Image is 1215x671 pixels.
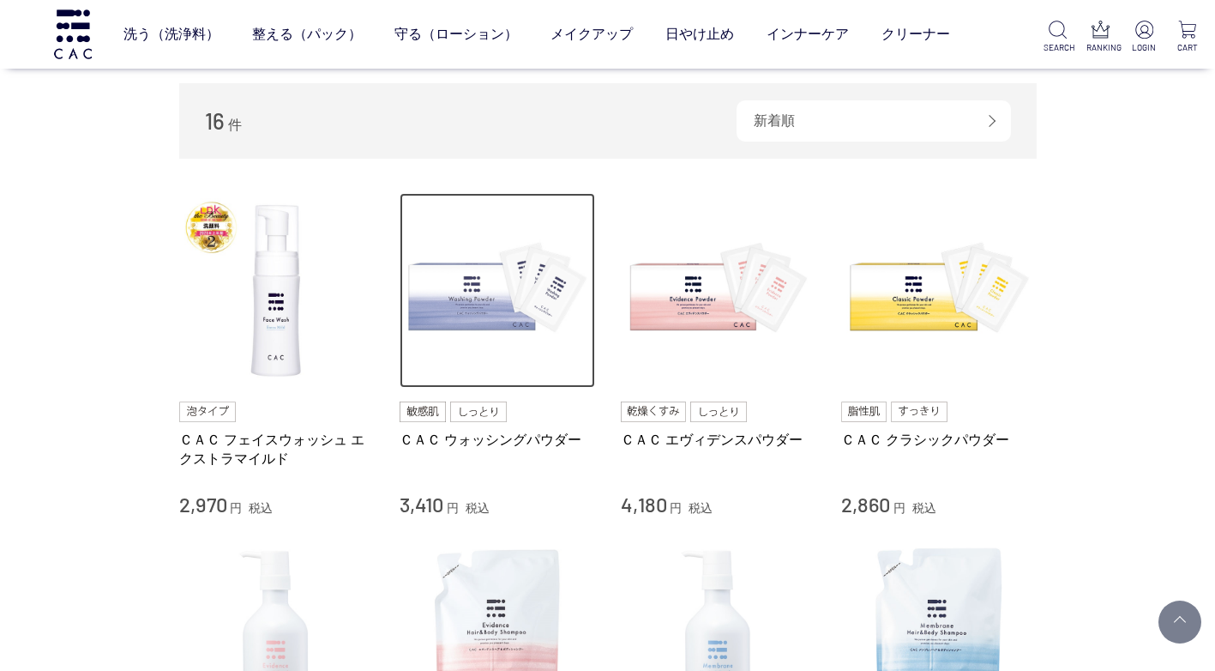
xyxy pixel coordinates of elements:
[893,501,905,515] span: 円
[1130,21,1158,54] a: LOGIN
[400,431,595,449] a: ＣＡＣ ウォッシングパウダー
[891,402,947,422] img: すっきり
[1044,41,1071,54] p: SEARCH
[1044,21,1071,54] a: SEARCH
[252,10,362,58] a: 整える（パック）
[179,402,236,422] img: 泡タイプ
[670,501,682,515] span: 円
[841,193,1037,389] img: ＣＡＣ クラシックパウダー
[841,492,890,517] span: 2,860
[767,10,849,58] a: インナーケア
[621,431,816,449] a: ＣＡＣ エヴィデンスパウダー
[737,100,1011,142] div: 新着順
[690,402,747,422] img: しっとり
[400,193,595,389] img: ＣＡＣ ウォッシングパウダー
[1086,21,1114,54] a: RANKING
[665,10,734,58] a: 日やけ止め
[400,402,446,422] img: 敏感肌
[1130,41,1158,54] p: LOGIN
[689,501,713,515] span: 税込
[841,402,887,422] img: 脂性肌
[205,107,225,134] span: 16
[123,10,220,58] a: 洗う（洗浄料）
[621,492,667,517] span: 4,180
[550,10,633,58] a: メイクアップ
[394,10,518,58] a: 守る（ローション）
[621,402,687,422] img: 乾燥くすみ
[841,431,1037,449] a: ＣＡＣ クラシックパウダー
[450,402,507,422] img: しっとり
[621,193,816,389] img: ＣＡＣ エヴィデンスパウダー
[179,193,375,389] img: ＣＡＣ フェイスウォッシュ エクストラマイルド
[466,501,490,515] span: 税込
[447,501,459,515] span: 円
[249,501,273,515] span: 税込
[1086,41,1114,54] p: RANKING
[912,501,936,515] span: 税込
[179,492,227,517] span: 2,970
[400,492,443,517] span: 3,410
[228,118,242,132] span: 件
[881,10,950,58] a: クリーナー
[179,431,375,468] a: ＣＡＣ フェイスウォッシュ エクストラマイルド
[1174,21,1201,54] a: CART
[230,501,242,515] span: 円
[51,9,94,58] img: logo
[1174,41,1201,54] p: CART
